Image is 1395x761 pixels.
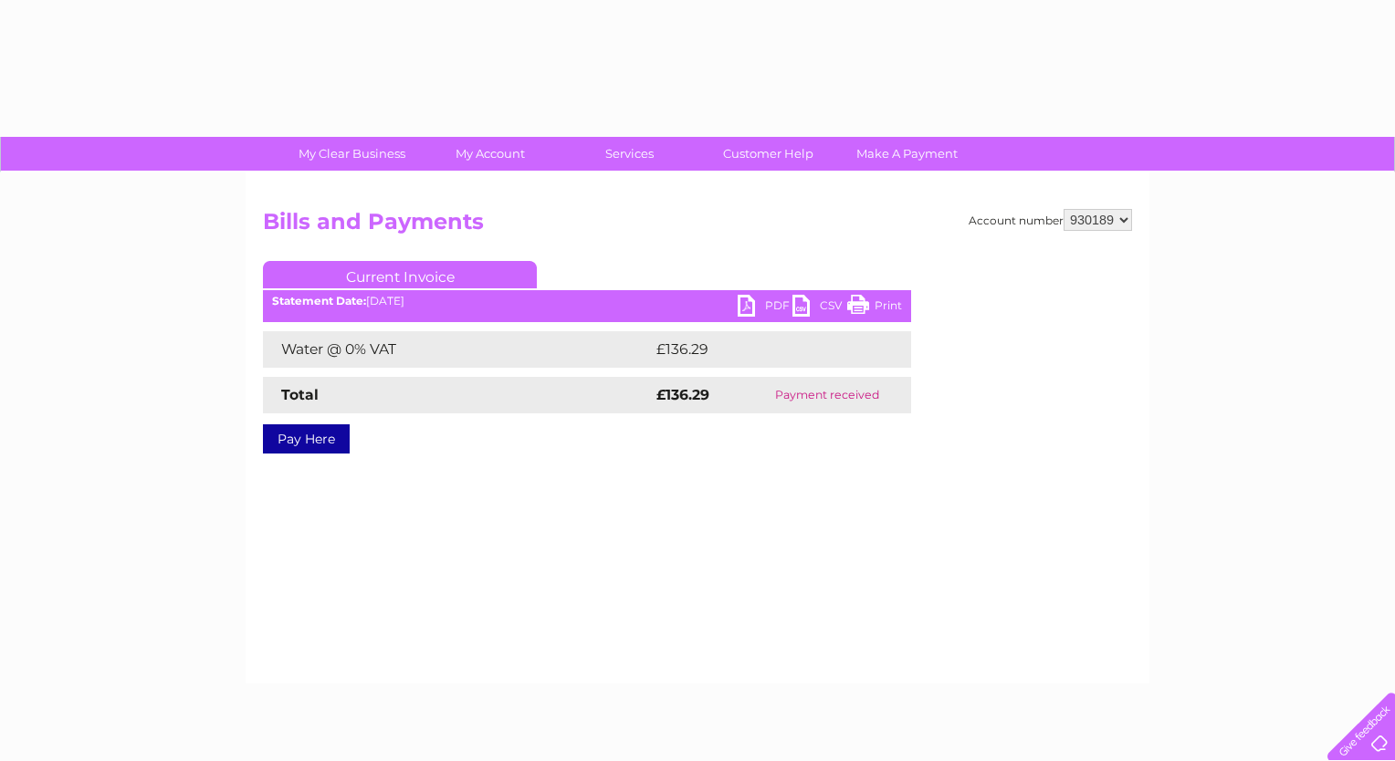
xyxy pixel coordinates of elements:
[847,295,902,321] a: Print
[263,261,537,288] a: Current Invoice
[738,295,792,321] a: PDF
[744,377,911,413] td: Payment received
[415,137,566,171] a: My Account
[656,386,709,403] strong: £136.29
[832,137,982,171] a: Make A Payment
[263,295,911,308] div: [DATE]
[263,209,1132,244] h2: Bills and Payments
[281,386,319,403] strong: Total
[277,137,427,171] a: My Clear Business
[652,331,877,368] td: £136.29
[263,424,350,453] a: Pay Here
[693,137,844,171] a: Customer Help
[792,295,847,321] a: CSV
[272,294,366,308] b: Statement Date:
[969,209,1132,231] div: Account number
[554,137,705,171] a: Services
[263,331,652,368] td: Water @ 0% VAT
